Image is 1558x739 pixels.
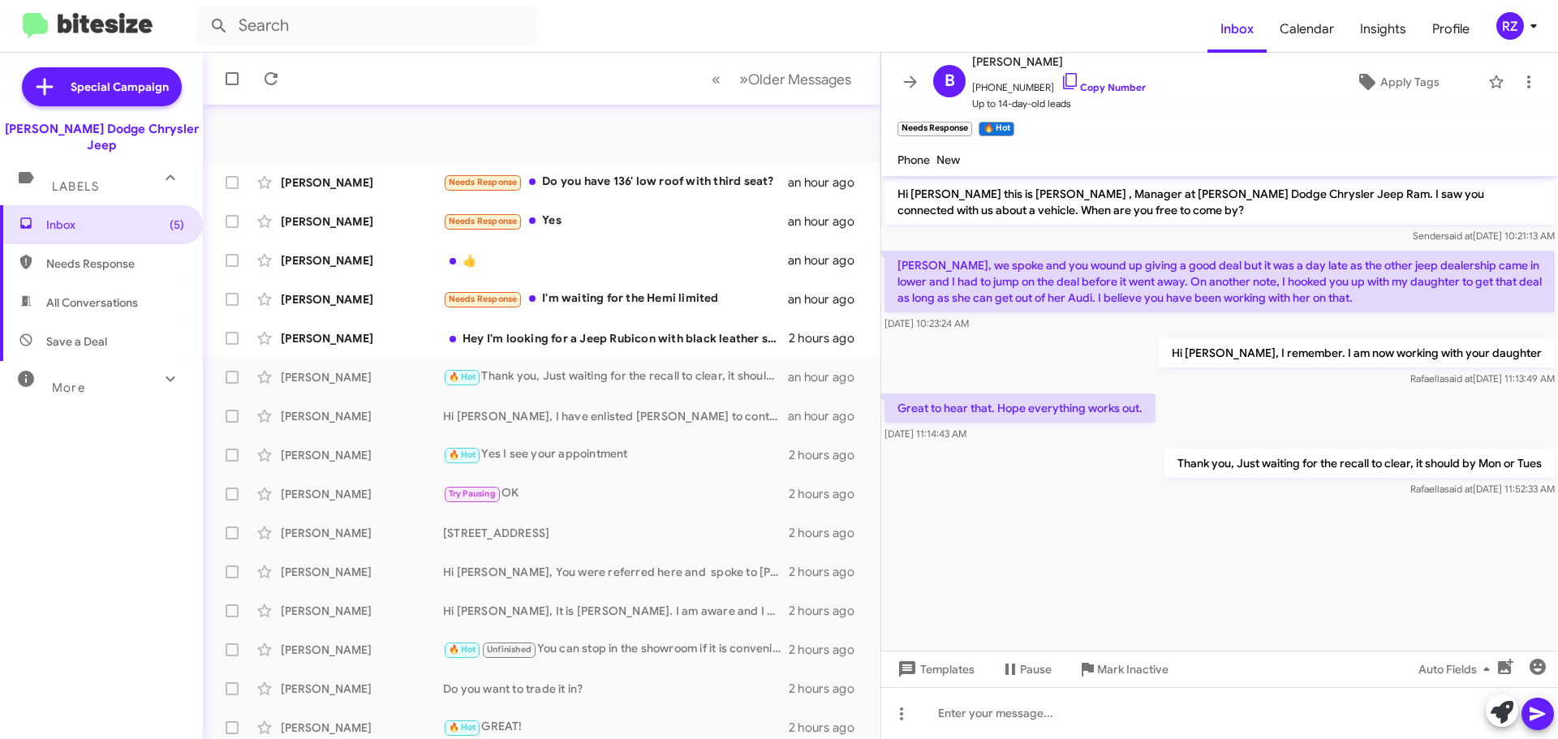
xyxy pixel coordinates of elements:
[196,6,537,45] input: Search
[443,408,788,424] div: Hi [PERSON_NAME], I have enlisted [PERSON_NAME] to contact you [DATE]. Thank you
[789,525,867,541] div: 2 hours ago
[1159,338,1555,367] p: Hi [PERSON_NAME], I remember. I am now working with your daughter
[443,603,789,619] div: Hi [PERSON_NAME], It is [PERSON_NAME]. I am aware and I am looking for one for you, that is in yo...
[281,486,443,502] div: [PERSON_NAME]
[1413,230,1555,242] span: Sender [DATE] 10:21:13 AM
[894,655,975,684] span: Templates
[739,69,748,89] span: »
[988,655,1065,684] button: Pause
[443,640,789,659] div: You can stop in the showroom if it is convenient.
[443,330,789,346] div: Hey I'm looking for a Jeep Rubicon with black leather seats and Sky One-Touch Power Top, anvil color
[22,67,182,106] a: Special Campaign
[449,372,476,382] span: 🔥 Hot
[281,564,443,580] div: [PERSON_NAME]
[443,290,788,308] div: I'm waiting for the Hemi limited
[443,212,788,230] div: Yes
[449,177,518,187] span: Needs Response
[443,564,789,580] div: Hi [PERSON_NAME], You were referred here and spoke to [PERSON_NAME].
[46,294,138,311] span: All Conversations
[1444,372,1473,385] span: said at
[972,96,1146,112] span: Up to 14-day-old leads
[46,256,184,272] span: Needs Response
[788,213,867,230] div: an hour ago
[789,564,867,580] div: 2 hours ago
[443,718,789,737] div: GREAT!
[1065,655,1181,684] button: Mark Inactive
[1380,67,1440,97] span: Apply Tags
[449,294,518,304] span: Needs Response
[71,79,169,95] span: Special Campaign
[281,408,443,424] div: [PERSON_NAME]
[789,486,867,502] div: 2 hours ago
[449,449,476,460] span: 🔥 Hot
[443,525,789,541] div: [STREET_ADDRESS]
[1410,483,1555,495] span: Rafaella [DATE] 11:52:33 AM
[443,445,789,464] div: Yes I see your appointment
[1020,655,1052,684] span: Pause
[884,428,966,440] span: [DATE] 11:14:43 AM
[281,174,443,191] div: [PERSON_NAME]
[281,252,443,269] div: [PERSON_NAME]
[789,330,867,346] div: 2 hours ago
[788,291,867,307] div: an hour ago
[1444,230,1473,242] span: said at
[487,644,532,655] span: Unfinished
[789,681,867,697] div: 2 hours ago
[789,720,867,736] div: 2 hours ago
[1097,655,1168,684] span: Mark Inactive
[1164,449,1555,478] p: Thank you, Just waiting for the recall to clear, it should by Mon or Tues
[789,603,867,619] div: 2 hours ago
[936,153,960,167] span: New
[443,367,788,386] div: Thank you, Just waiting for the recall to clear, it should by Mon or Tues
[170,217,184,233] span: (5)
[449,488,496,499] span: Try Pausing
[881,655,988,684] button: Templates
[443,484,789,503] div: OK
[443,252,788,269] div: 👍
[443,173,788,191] div: Do you have 136' low roof with third seat?
[945,68,955,94] span: B
[789,642,867,658] div: 2 hours ago
[1410,372,1555,385] span: Rafaella [DATE] 11:13:49 AM
[449,216,518,226] span: Needs Response
[281,525,443,541] div: [PERSON_NAME]
[788,408,867,424] div: an hour ago
[281,291,443,307] div: [PERSON_NAME]
[1267,6,1347,53] a: Calendar
[703,62,861,96] nav: Page navigation example
[1496,12,1524,40] div: RZ
[1207,6,1267,53] a: Inbox
[1419,6,1483,53] a: Profile
[46,217,184,233] span: Inbox
[788,252,867,269] div: an hour ago
[52,380,85,395] span: More
[443,681,789,697] div: Do you want to trade it in?
[712,69,721,89] span: «
[52,179,99,194] span: Labels
[748,71,851,88] span: Older Messages
[788,369,867,385] div: an hour ago
[281,447,443,463] div: [PERSON_NAME]
[1314,67,1480,97] button: Apply Tags
[884,251,1555,312] p: [PERSON_NAME], we spoke and you wound up giving a good deal but it was a day late as the other je...
[788,174,867,191] div: an hour ago
[884,317,969,329] span: [DATE] 10:23:24 AM
[1418,655,1496,684] span: Auto Fields
[1405,655,1509,684] button: Auto Fields
[281,603,443,619] div: [PERSON_NAME]
[972,52,1146,71] span: [PERSON_NAME]
[281,369,443,385] div: [PERSON_NAME]
[702,62,730,96] button: Previous
[1347,6,1419,53] a: Insights
[281,330,443,346] div: [PERSON_NAME]
[1061,81,1146,93] a: Copy Number
[1444,483,1473,495] span: said at
[897,153,930,167] span: Phone
[972,71,1146,96] span: [PHONE_NUMBER]
[281,213,443,230] div: [PERSON_NAME]
[884,179,1555,225] p: Hi [PERSON_NAME] this is [PERSON_NAME] , Manager at [PERSON_NAME] Dodge Chrysler Jeep Ram. I saw ...
[281,720,443,736] div: [PERSON_NAME]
